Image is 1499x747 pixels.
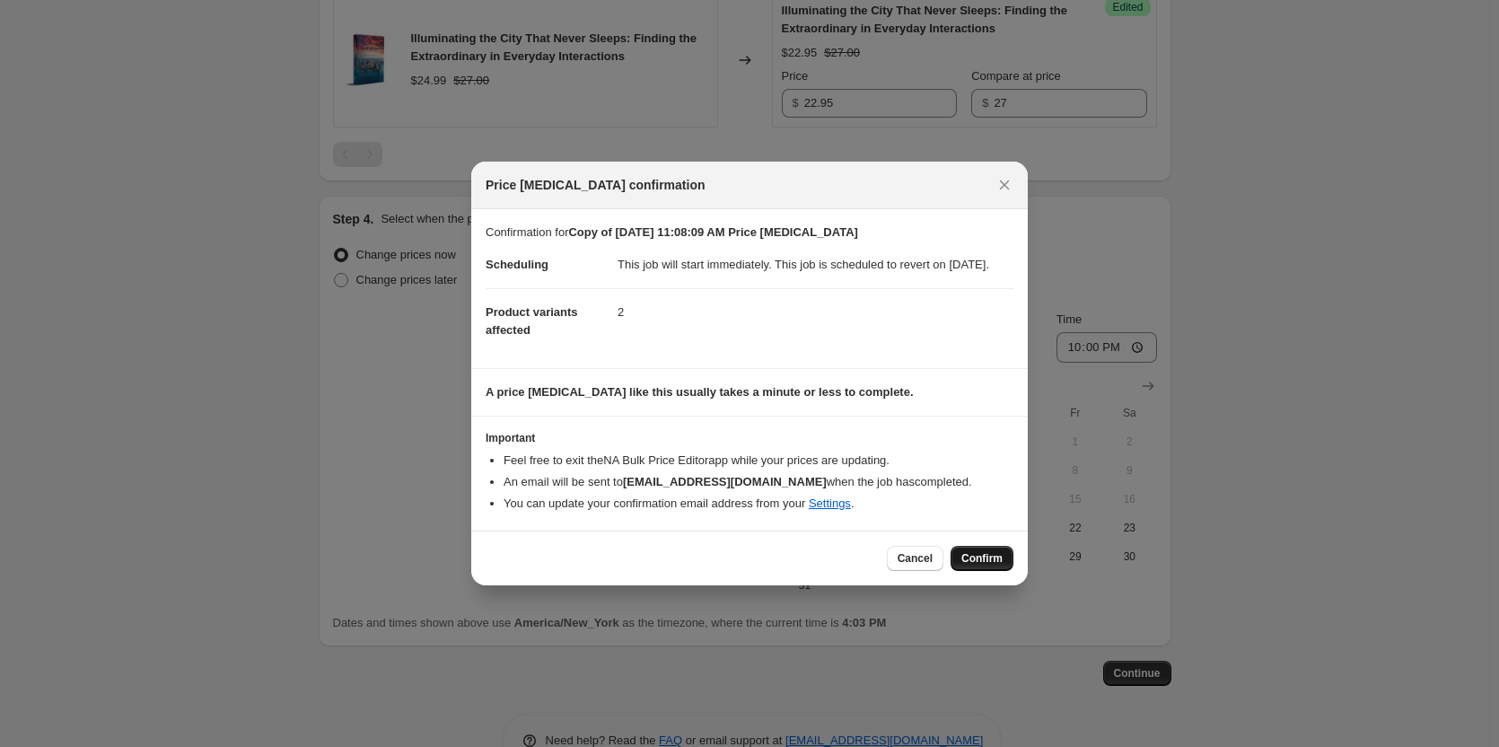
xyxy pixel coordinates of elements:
[887,546,943,571] button: Cancel
[961,551,1003,566] span: Confirm
[486,258,548,271] span: Scheduling
[504,452,1013,470] li: Feel free to exit the NA Bulk Price Editor app while your prices are updating.
[486,176,706,194] span: Price [MEDICAL_DATA] confirmation
[809,497,851,510] a: Settings
[486,305,578,337] span: Product variants affected
[486,224,1013,242] p: Confirmation for
[623,475,827,488] b: [EMAIL_ADDRESS][DOMAIN_NAME]
[486,385,914,399] b: A price [MEDICAL_DATA] like this usually takes a minute or less to complete.
[951,546,1013,571] button: Confirm
[504,495,1013,513] li: You can update your confirmation email address from your .
[486,431,1013,445] h3: Important
[618,242,1013,288] dd: This job will start immediately. This job is scheduled to revert on [DATE].
[898,551,933,566] span: Cancel
[992,172,1017,198] button: Close
[568,225,857,239] b: Copy of [DATE] 11:08:09 AM Price [MEDICAL_DATA]
[618,288,1013,336] dd: 2
[504,473,1013,491] li: An email will be sent to when the job has completed .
